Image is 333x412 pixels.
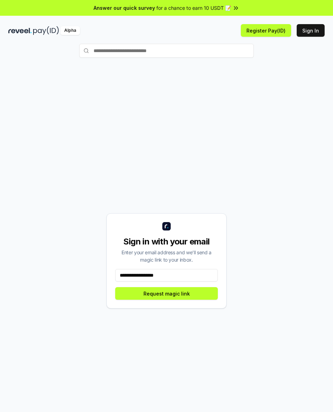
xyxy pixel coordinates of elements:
[156,4,231,12] span: for a chance to earn 10 USDT 📝
[115,287,218,300] button: Request magic link
[94,4,155,12] span: Answer our quick survey
[60,26,80,35] div: Alpha
[241,24,291,37] button: Register Pay(ID)
[33,26,59,35] img: pay_id
[115,236,218,247] div: Sign in with your email
[115,249,218,263] div: Enter your email address and we’ll send a magic link to your inbox.
[8,26,32,35] img: reveel_dark
[297,24,325,37] button: Sign In
[162,222,171,230] img: logo_small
